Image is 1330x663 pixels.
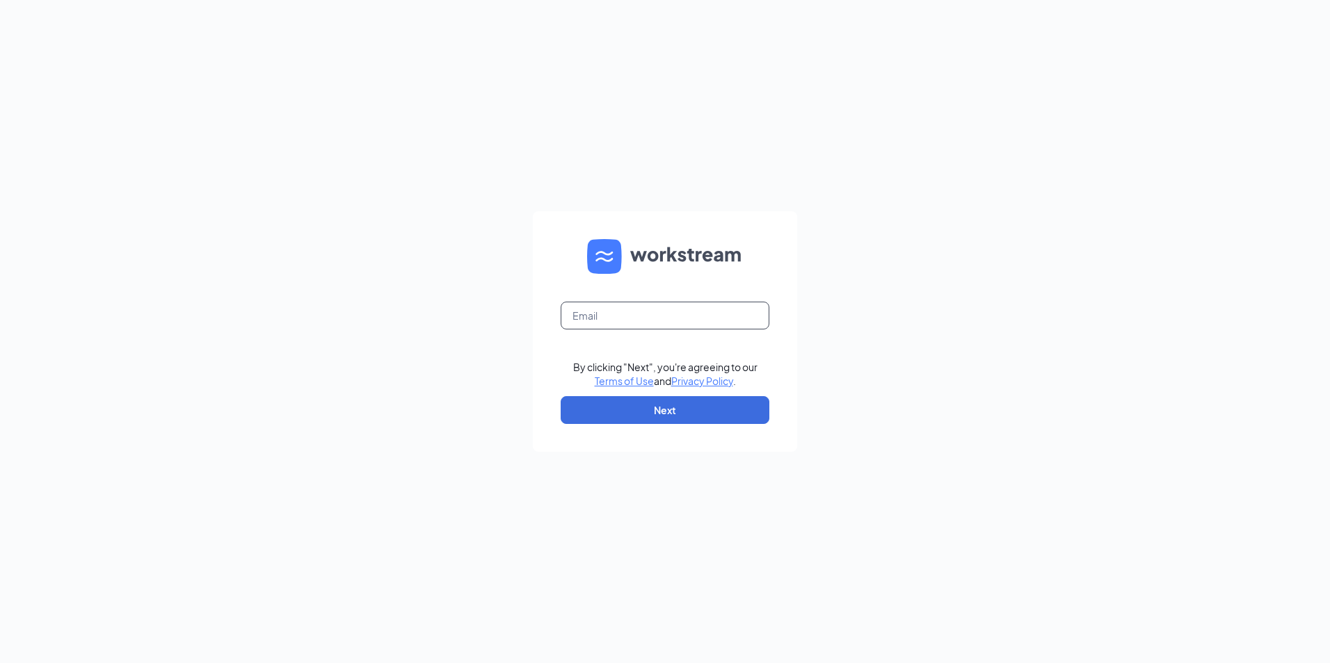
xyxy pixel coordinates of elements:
button: Next [561,396,769,424]
a: Privacy Policy [671,375,733,387]
input: Email [561,302,769,329]
img: WS logo and Workstream text [587,239,743,274]
a: Terms of Use [595,375,654,387]
div: By clicking "Next", you're agreeing to our and . [573,360,758,388]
